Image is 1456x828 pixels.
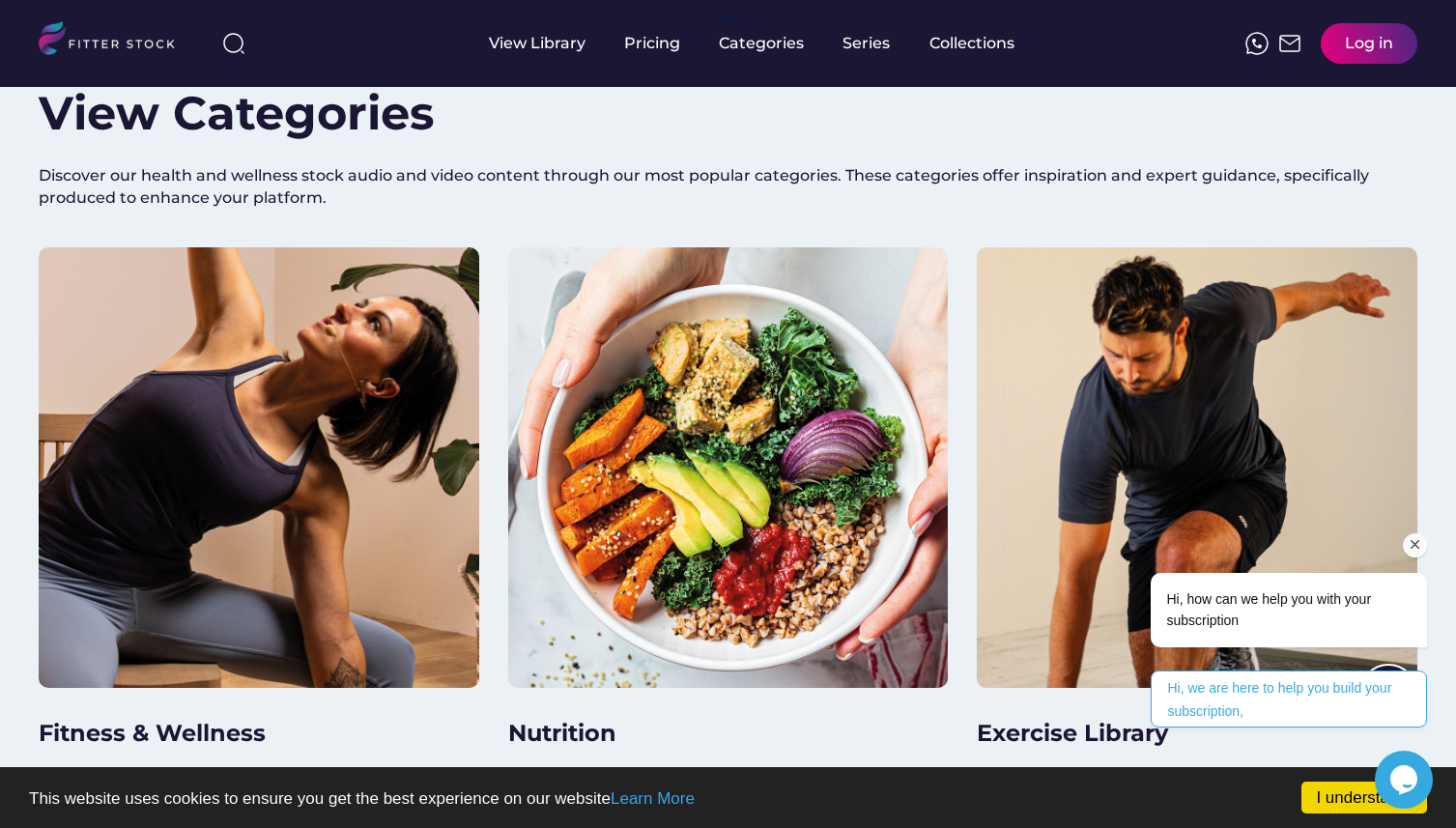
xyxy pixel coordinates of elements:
div: View Library [489,33,585,54]
div: Categories [719,33,804,54]
div: Discover our health and wellness stock audio and video content through our most popular categorie... [39,165,1417,209]
img: Frame%2051.svg [1278,32,1301,55]
iframe: chat widget [1089,398,1437,741]
h3: Fitness & Wellness [39,717,464,750]
a: Learn More [611,789,695,808]
p: This website uses cookies to ensure you get the best experience on our website [29,790,1427,807]
img: LOGO.svg [39,21,191,61]
iframe: chat widget [1375,751,1437,809]
a: I understand! [1301,782,1427,814]
h3: Exercise Library [977,717,1402,750]
h3: Nutrition [508,717,933,750]
img: search-normal%203.svg [222,32,245,55]
div: fvck [719,10,744,29]
img: meteor-icons_whatsapp%20%281%29.svg [1245,32,1269,55]
div: Pricing [624,33,680,54]
h2: View Categories [39,81,434,146]
div: Series [842,33,891,54]
div: Collections [929,33,1014,54]
div: Log in [1345,33,1393,54]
